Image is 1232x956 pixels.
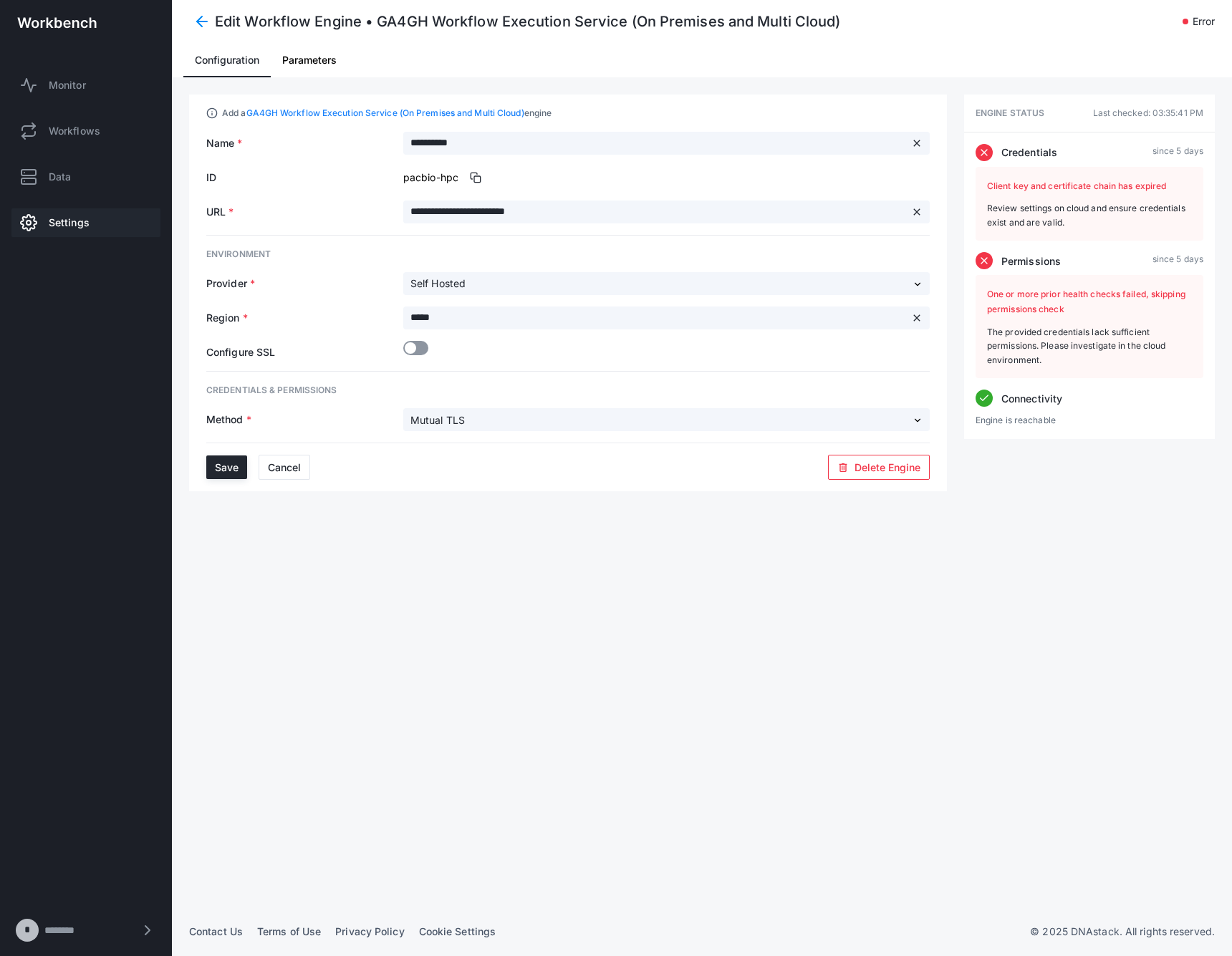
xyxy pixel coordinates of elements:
span: Parameters [282,55,337,65]
span: Client key and certificate chain has expired [987,180,1166,191]
span: One or more prior health checks failed, skipping permissions check [987,289,1185,314]
span: pacbio-hpc [403,170,458,185]
span: Data [49,170,71,184]
span: since 5 days [1152,144,1203,161]
span: Engine is reachable [976,415,1056,425]
button: Save [206,455,247,479]
span: Configure SSL [206,346,275,358]
p: © 2025 DNAstack. All rights reserved. [1030,924,1215,939]
span: Add a engine [222,106,552,120]
div: Review settings on cloud and ensure credentials exist and are valid. [987,201,1192,229]
a: Data [11,163,160,191]
span: Name [206,137,234,149]
span: Configuration [195,55,259,65]
div: Environment [206,247,930,261]
span: ID [206,170,403,185]
span: Workflows [49,124,100,138]
a: Workflows [11,117,160,145]
button: Cancel [259,455,310,480]
h4: Edit Workflow Engine • GA4GH Workflow Execution Service (On Premises and Multi Cloud) [215,11,841,32]
span: delete [837,462,849,473]
span: Save [215,461,239,473]
button: Clear input [908,309,925,327]
span: Settings [49,216,90,230]
button: deleteDelete Engine [828,455,930,480]
span: Region [206,312,240,324]
span: since 5 days [1152,252,1203,269]
a: Privacy Policy [335,925,404,937]
div: Delete Engine [837,461,920,473]
a: Settings [11,208,160,237]
div: Cancel [268,461,301,473]
a: Cookie Settings [419,925,496,937]
a: Terms of Use [257,925,321,937]
span: Last checked: 03:35:41 PM [1093,106,1204,120]
div: Credentials & Permissions [206,383,930,397]
span: URL [206,206,226,218]
a: Contact Us [189,925,243,937]
a: GA4GH Workflow Execution Service (On Premises and Multi Cloud) [246,107,524,118]
span: permissions [1001,254,1061,269]
span: Mutual TLS [410,414,465,426]
button: Clear input [908,203,925,221]
span: connectivity [1001,392,1062,406]
span: Method [206,413,244,425]
a: Monitor [11,71,160,100]
span: error [1193,14,1216,29]
span: credentials [1001,145,1057,160]
span: Provider [206,277,247,289]
span: Self Hosted [410,277,466,289]
button: Clear input [908,135,925,152]
img: workbench-logo-white.svg [17,17,97,29]
div: The provided credentials lack sufficient permissions. Please investigate in the cloud environment. [987,325,1192,367]
span: Monitor [49,78,86,92]
span: Engine Status [976,106,1044,120]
